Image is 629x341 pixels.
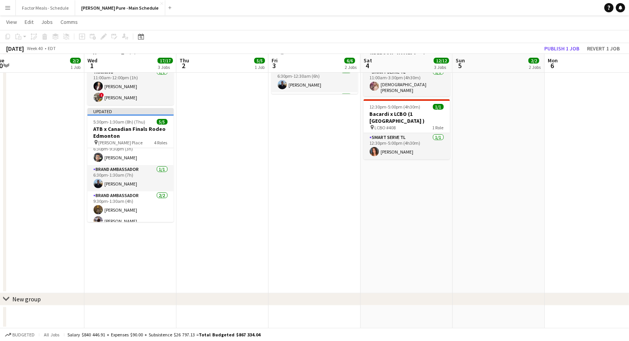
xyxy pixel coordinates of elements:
[375,125,396,130] span: LCBO #408
[433,125,444,130] span: 1 Role
[272,92,358,130] app-card-role: Brand Ambassador2/2
[254,58,265,64] span: 5/5
[60,18,78,25] span: Comms
[99,93,104,97] span: !
[547,61,558,70] span: 6
[541,43,582,53] button: Publish 1 job
[86,61,97,70] span: 1
[434,58,449,64] span: 12/12
[584,43,623,53] button: Revert 1 job
[434,64,449,70] div: 3 Jobs
[345,64,357,70] div: 2 Jobs
[548,57,558,64] span: Mon
[199,332,260,338] span: Total Budgeted $867 334.04
[87,125,174,139] h3: ATB x Canadian Finals Rodeo Edmonton
[70,64,81,70] div: 1 Job
[25,18,34,25] span: Edit
[94,119,146,125] span: 5:30pm-1:30am (8h) (Thu)
[25,45,45,51] span: Week 40
[67,332,260,338] div: Salary $840 446.91 + Expenses $90.00 + Subsistence $26 797.13 =
[364,133,450,159] app-card-role: Smart Serve TL1/112:30pm-5:00pm (4h30m)[PERSON_NAME]
[529,64,541,70] div: 2 Jobs
[528,58,539,64] span: 2/2
[178,61,189,70] span: 2
[99,140,143,145] span: [PERSON_NAME] Place
[87,191,174,229] app-card-role: Brand Ambassador2/29:30pm-1:30am (4h)[PERSON_NAME][PERSON_NAME]
[344,58,355,64] span: 6/6
[87,57,97,64] span: Wed
[3,17,20,27] a: View
[362,61,372,70] span: 4
[364,110,450,124] h3: Bacardi x LCBO (1 [GEOGRAPHIC_DATA] )
[57,17,81,27] a: Comms
[16,0,75,15] button: Factor Meals - Schedule
[6,18,17,25] span: View
[433,104,444,110] span: 1/1
[364,57,372,64] span: Sat
[364,99,450,159] app-job-card: 12:30pm-5:00pm (4h30m)1/1Bacardi x LCBO (1 [GEOGRAPHIC_DATA] ) LCBO #4081 RoleSmart Serve TL1/112...
[22,17,37,27] a: Edit
[179,57,189,64] span: Thu
[456,57,465,64] span: Sun
[48,45,56,51] div: EDT
[87,108,174,222] app-job-card: Updated5:30pm-1:30am (8h) (Thu)5/5ATB x Canadian Finals Rodeo Edmonton [PERSON_NAME] Place4 Roles...
[158,64,173,70] div: 3 Jobs
[87,68,174,105] app-card-role: Training2/211:00am-12:00pm (1h)[PERSON_NAME]![PERSON_NAME]
[272,57,278,64] span: Fri
[364,68,450,96] app-card-role: Smart Serve TL1/111:00am-3:30pm (4h30m)[DEMOGRAPHIC_DATA][PERSON_NAME]
[12,332,35,338] span: Budgeted
[255,64,265,70] div: 1 Job
[38,17,56,27] a: Jobs
[87,165,174,191] app-card-role: Brand Ambassador1/16:30pm-1:30am (7h)[PERSON_NAME]
[157,119,168,125] span: 5/5
[87,108,174,114] div: Updated
[4,331,36,339] button: Budgeted
[87,139,174,165] app-card-role: Paid Backup1/16:30pm-9:30pm (3h)[PERSON_NAME]
[12,295,41,303] div: New group
[41,18,53,25] span: Jobs
[6,45,24,52] div: [DATE]
[270,61,278,70] span: 3
[154,140,168,145] span: 4 Roles
[158,58,173,64] span: 17/17
[370,104,421,110] span: 12:30pm-5:00pm (4h30m)
[272,66,358,92] app-card-role: Brand Ambassador1/16:30pm-12:30am (6h)[PERSON_NAME]
[42,332,61,338] span: All jobs
[75,0,165,15] button: [PERSON_NAME] Pure - Main Schedule
[70,58,81,64] span: 2/2
[455,61,465,70] span: 5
